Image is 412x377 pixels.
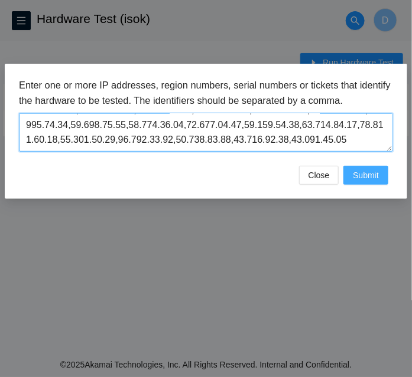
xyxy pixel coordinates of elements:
button: Submit [343,166,388,185]
button: Close [299,166,339,185]
h3: Enter one or more IP addresses, region numbers, serial numbers or tickets that identify the hardw... [19,78,393,108]
span: Submit [353,169,379,182]
span: Close [309,169,330,182]
textarea: 92.943.92.5,89.275.24.6,65.391.06.1,31.719.78.5,40.096.66.2,57.151.39.3,38.382.33.63,09.599.76.23... [19,113,393,152]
